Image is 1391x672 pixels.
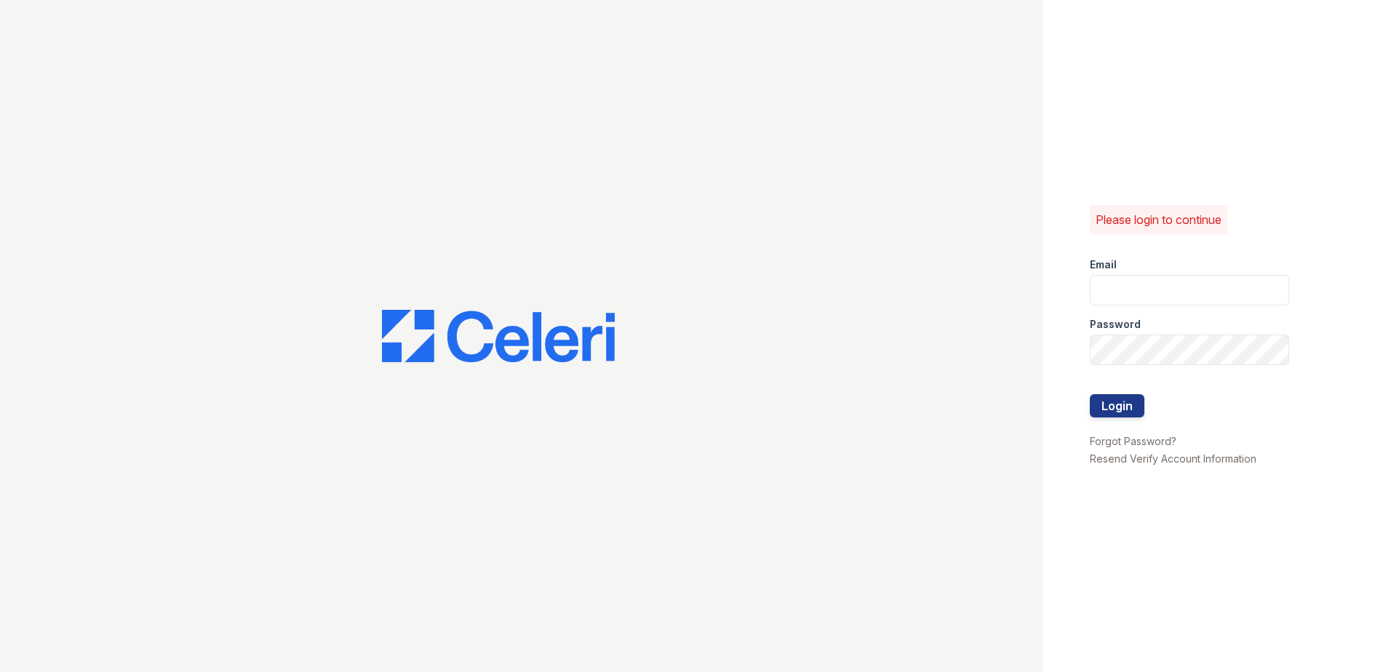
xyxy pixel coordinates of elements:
label: Password [1090,317,1141,332]
label: Email [1090,257,1117,272]
a: Resend Verify Account Information [1090,452,1256,465]
p: Please login to continue [1096,211,1221,228]
img: CE_Logo_Blue-a8612792a0a2168367f1c8372b55b34899dd931a85d93a1a3d3e32e68fde9ad4.png [382,310,615,362]
button: Login [1090,394,1144,417]
a: Forgot Password? [1090,435,1176,447]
